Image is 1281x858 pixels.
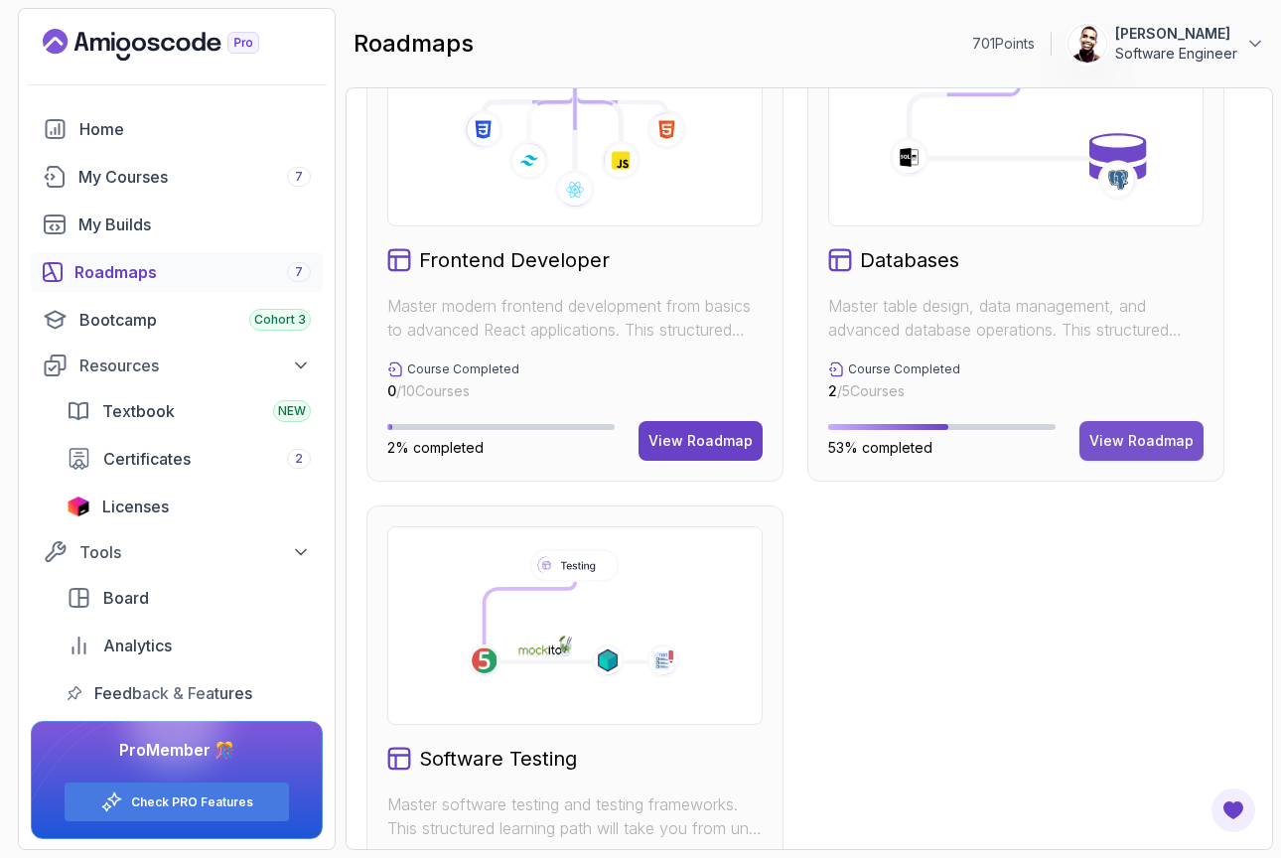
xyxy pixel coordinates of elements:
div: View Roadmap [648,431,753,451]
a: home [31,109,323,149]
span: 2% completed [387,439,484,456]
span: Analytics [103,634,172,657]
p: Master software testing and testing frameworks. This structured learning path will take you from ... [387,792,763,840]
div: Bootcamp [79,308,311,332]
p: Master table design, data management, and advanced database operations. This structured learning ... [828,294,1204,342]
p: 701 Points [972,34,1035,54]
div: Roadmaps [74,260,311,284]
span: 2 [295,451,303,467]
button: View Roadmap [639,421,763,461]
div: My Builds [78,213,311,236]
a: licenses [55,487,323,526]
span: Certificates [103,447,191,471]
img: user profile image [1068,25,1106,63]
h2: Software Testing [419,745,577,773]
div: Resources [79,354,311,377]
a: textbook [55,391,323,431]
div: My Courses [78,165,311,189]
span: Feedback & Features [94,681,252,705]
a: certificates [55,439,323,479]
span: 2 [828,382,837,399]
span: 0 [387,382,396,399]
span: Licenses [102,495,169,518]
h2: Databases [860,246,959,274]
p: / 5 Courses [828,381,960,401]
p: Course Completed [848,361,960,377]
a: analytics [55,626,323,665]
span: Textbook [102,399,175,423]
h2: roadmaps [354,28,474,60]
a: feedback [55,673,323,713]
button: Open Feedback Button [1210,786,1257,834]
span: 53% completed [828,439,932,456]
span: 7 [295,169,303,185]
button: Tools [31,534,323,570]
div: Tools [79,540,311,564]
span: 7 [295,264,303,280]
p: Software Engineer [1115,44,1237,64]
span: Cohort 3 [254,312,306,328]
a: Landing page [43,29,305,61]
span: Board [103,586,149,610]
button: Check PRO Features [64,782,290,822]
div: Home [79,117,311,141]
span: NEW [278,403,306,419]
a: board [55,578,323,618]
a: bootcamp [31,300,323,340]
h2: Frontend Developer [419,246,610,274]
button: user profile image[PERSON_NAME]Software Engineer [1067,24,1265,64]
button: Resources [31,348,323,383]
a: roadmaps [31,252,323,292]
img: jetbrains icon [67,497,90,516]
a: courses [31,157,323,197]
button: View Roadmap [1079,421,1204,461]
p: [PERSON_NAME] [1115,24,1237,44]
div: View Roadmap [1089,431,1194,451]
p: Master modern frontend development from basics to advanced React applications. This structured le... [387,294,763,342]
p: / 10 Courses [387,381,519,401]
a: Check PRO Features [131,794,253,810]
a: builds [31,205,323,244]
p: Course Completed [407,361,519,377]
